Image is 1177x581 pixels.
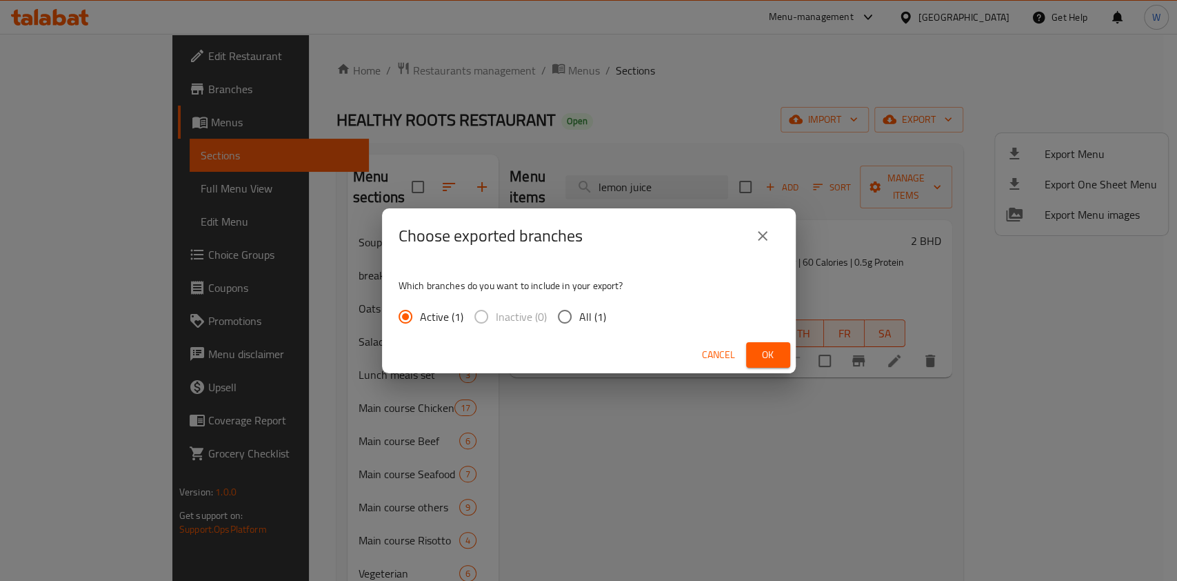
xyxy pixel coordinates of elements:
[702,346,735,364] span: Cancel
[579,308,606,325] span: All (1)
[757,346,779,364] span: Ok
[399,225,583,247] h2: Choose exported branches
[746,219,779,253] button: close
[420,308,463,325] span: Active (1)
[696,342,741,368] button: Cancel
[399,279,779,293] p: Which branches do you want to include in your export?
[746,342,790,368] button: Ok
[496,308,547,325] span: Inactive (0)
